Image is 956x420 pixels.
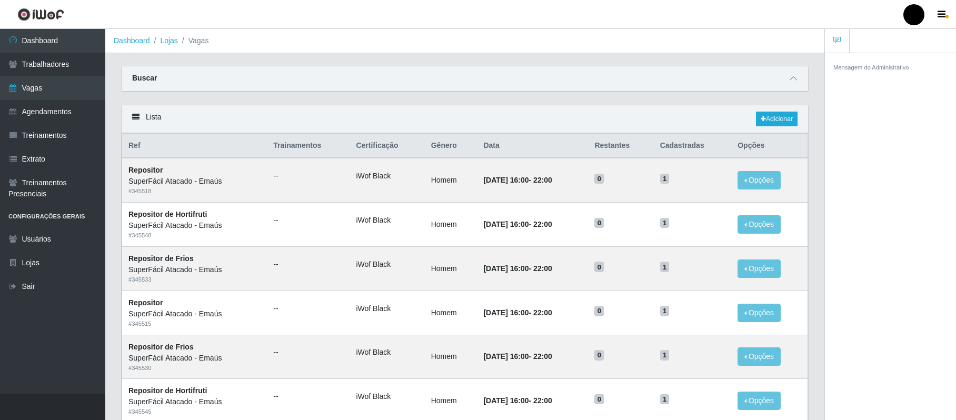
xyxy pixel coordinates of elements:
img: CoreUI Logo [17,8,64,21]
td: Homem [425,203,477,247]
span: 1 [660,306,670,316]
li: iWof Black [356,259,418,270]
time: 22:00 [533,176,552,184]
th: Data [477,134,588,158]
div: # 345545 [128,407,261,416]
small: Mensagem do Administrativo [833,64,909,71]
th: Cadastradas [654,134,732,158]
strong: - [483,220,552,228]
span: 0 [594,394,604,405]
strong: - [483,308,552,317]
time: [DATE] 16:00 [483,176,529,184]
time: [DATE] 16:00 [483,308,529,317]
th: Ref [122,134,267,158]
time: [DATE] 16:00 [483,352,529,361]
li: Vagas [178,35,209,46]
td: Homem [425,335,477,379]
th: Restantes [588,134,653,158]
span: 1 [660,262,670,272]
strong: Buscar [132,74,157,82]
strong: Repositor de Hortifruti [128,210,207,218]
a: Dashboard [114,36,150,45]
div: # 345530 [128,364,261,373]
button: Opções [738,259,781,278]
span: 0 [594,174,604,184]
time: 22:00 [533,352,552,361]
td: Homem [425,158,477,202]
time: 22:00 [533,220,552,228]
li: iWof Black [356,303,418,314]
th: Trainamentos [267,134,350,158]
div: # 345515 [128,319,261,328]
strong: - [483,264,552,273]
li: iWof Black [356,215,418,226]
strong: Repositor de Hortifruti [128,386,207,395]
li: iWof Black [356,171,418,182]
ul: -- [273,171,343,182]
span: 0 [594,350,604,361]
td: Homem [425,291,477,335]
a: Adicionar [756,112,798,126]
ul: -- [273,391,343,402]
strong: Repositor [128,166,163,174]
ul: -- [273,347,343,358]
time: [DATE] 16:00 [483,396,529,405]
th: Certificação [350,134,424,158]
th: Opções [731,134,808,158]
strong: - [483,396,552,405]
span: 1 [660,174,670,184]
div: # 345548 [128,231,261,240]
strong: Repositor [128,298,163,307]
button: Opções [738,215,781,234]
span: 1 [660,350,670,361]
span: 0 [594,306,604,316]
div: SuperFácil Atacado - Emaús [128,308,261,319]
ul: -- [273,303,343,314]
div: SuperFácil Atacado - Emaús [128,353,261,364]
button: Opções [738,304,781,322]
div: SuperFácil Atacado - Emaús [128,396,261,407]
div: SuperFácil Atacado - Emaús [128,220,261,231]
strong: Repositor de Frios [128,254,194,263]
td: Homem [425,246,477,291]
nav: breadcrumb [105,29,824,53]
button: Opções [738,171,781,189]
ul: -- [273,215,343,226]
strong: Repositor de Frios [128,343,194,351]
time: [DATE] 16:00 [483,264,529,273]
div: SuperFácil Atacado - Emaús [128,264,261,275]
a: Lojas [160,36,177,45]
button: Opções [738,347,781,366]
span: 1 [660,394,670,405]
div: # 345533 [128,275,261,284]
span: 0 [594,262,604,272]
time: 22:00 [533,396,552,405]
span: 0 [594,218,604,228]
ul: -- [273,259,343,270]
li: iWof Black [356,347,418,358]
th: Gênero [425,134,477,158]
strong: - [483,176,552,184]
li: iWof Black [356,391,418,402]
strong: - [483,352,552,361]
button: Opções [738,392,781,410]
time: 22:00 [533,308,552,317]
time: 22:00 [533,264,552,273]
span: 1 [660,218,670,228]
div: # 345518 [128,187,261,196]
div: Lista [122,105,808,133]
time: [DATE] 16:00 [483,220,529,228]
div: SuperFácil Atacado - Emaús [128,176,261,187]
